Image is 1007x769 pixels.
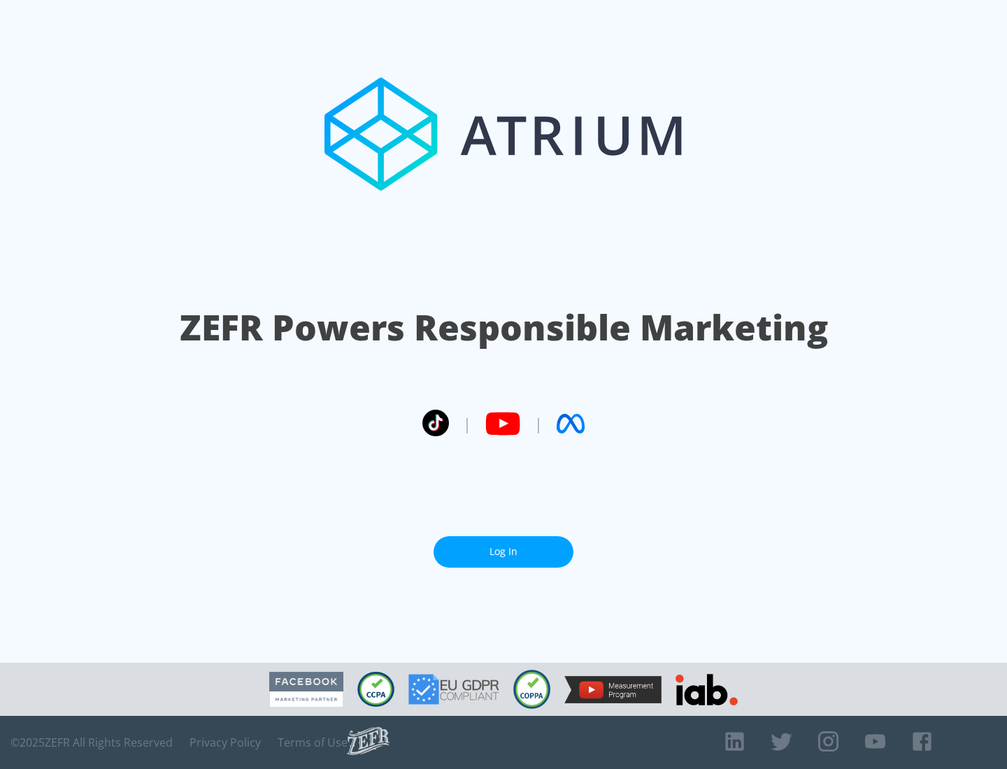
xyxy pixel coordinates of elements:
img: YouTube Measurement Program [564,676,662,703]
span: | [463,413,471,434]
img: CCPA Compliant [357,672,394,707]
img: GDPR Compliant [408,674,499,705]
a: Terms of Use [278,735,348,749]
span: | [534,413,543,434]
a: Privacy Policy [190,735,261,749]
img: IAB [676,674,738,705]
h1: ZEFR Powers Responsible Marketing [180,303,828,352]
img: COPPA Compliant [513,670,550,709]
span: © 2025 ZEFR All Rights Reserved [10,735,173,749]
img: Facebook Marketing Partner [269,672,343,707]
a: Log In [434,536,573,568]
